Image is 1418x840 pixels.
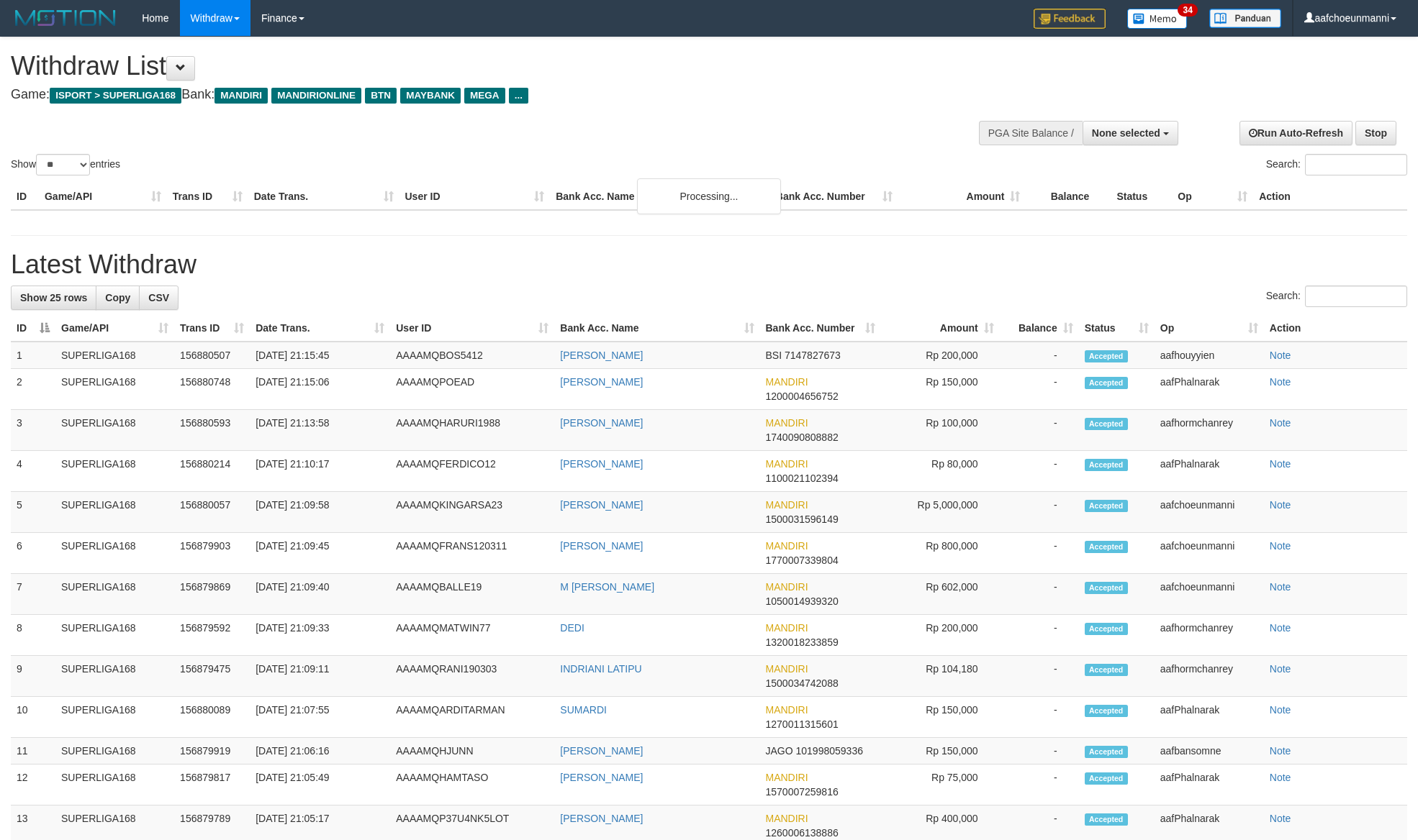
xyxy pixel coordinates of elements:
label: Search: [1266,154,1407,175]
span: MANDIRI [214,88,268,104]
th: ID [11,183,39,210]
a: [PERSON_NAME] [560,499,643,511]
span: Accepted [1085,418,1128,430]
a: Note [1270,772,1291,783]
span: MEGA [464,88,505,104]
span: MANDIRI [766,499,808,511]
td: AAAAMQFERDICO12 [390,451,554,492]
th: Bank Acc. Number: activate to sort column ascending [760,315,881,342]
span: Copy 1100021102394 to clipboard [766,472,839,484]
td: Rp 800,000 [881,533,1000,574]
td: 156880057 [174,492,250,533]
td: SUPERLIGA168 [55,369,174,410]
span: Copy 1200004656752 to clipboard [766,391,839,402]
a: Stop [1355,121,1396,145]
td: Rp 100,000 [881,410,1000,451]
td: 156879869 [174,574,250,615]
td: Rp 200,000 [881,342,1000,369]
td: SUPERLIGA168 [55,492,174,533]
td: Rp 75,000 [881,764,1000,805]
td: [DATE] 21:05:49 [250,764,390,805]
a: [PERSON_NAME] [560,350,643,361]
td: - [1000,410,1079,451]
span: Copy 1500031596149 to clipboard [766,513,839,525]
a: Copy [96,286,140,310]
td: SUPERLIGA168 [55,697,174,738]
th: Op [1172,183,1253,210]
a: INDRIANI LATIPU [560,663,641,675]
td: Rp 150,000 [881,369,1000,410]
img: MOTION_logo.png [11,7,120,29]
th: User ID: activate to sort column ascending [390,315,554,342]
th: Game/API [39,183,167,210]
h1: Withdraw List [11,52,931,81]
span: Copy 1320018233859 to clipboard [766,636,839,648]
td: AAAAMQHAMTASO [390,764,554,805]
td: AAAAMQBALLE19 [390,574,554,615]
a: Note [1270,663,1291,675]
a: Note [1270,540,1291,552]
td: aafhormchanrey [1155,656,1264,697]
td: SUPERLIGA168 [55,574,174,615]
th: Bank Acc. Number [770,183,898,210]
th: ID: activate to sort column descending [11,315,55,342]
label: Search: [1266,286,1407,307]
td: 12 [11,764,55,805]
span: Accepted [1085,705,1128,717]
td: aafhouyyien [1155,342,1264,369]
td: AAAAMQARDITARMAN [390,697,554,738]
td: - [1000,697,1079,738]
a: DEDI [560,622,584,634]
a: Note [1270,813,1291,824]
select: Showentries [36,154,90,175]
span: Copy 1050014939320 to clipboard [766,595,839,607]
td: Rp 5,000,000 [881,492,1000,533]
td: AAAAMQHJUNN [390,738,554,764]
span: Copy [105,292,130,303]
a: Run Auto-Refresh [1239,121,1352,145]
span: MANDIRI [766,772,808,783]
td: SUPERLIGA168 [55,533,174,574]
span: JAGO [766,745,793,757]
span: Copy 1260006138886 to clipboard [766,827,839,839]
td: SUPERLIGA168 [55,738,174,764]
td: - [1000,738,1079,764]
span: MANDIRI [766,704,808,716]
td: [DATE] 21:06:16 [250,738,390,764]
td: [DATE] 21:09:58 [250,492,390,533]
td: 156879919 [174,738,250,764]
td: aafhormchanrey [1155,410,1264,451]
td: 156879817 [174,764,250,805]
td: - [1000,342,1079,369]
th: Bank Acc. Name: activate to sort column ascending [554,315,759,342]
span: Copy 7147827673 to clipboard [785,350,841,361]
td: [DATE] 21:09:45 [250,533,390,574]
span: MANDIRI [766,540,808,552]
span: Accepted [1085,746,1128,758]
span: Accepted [1085,582,1128,594]
span: Copy 1500034742088 to clipboard [766,677,839,689]
input: Search: [1305,154,1407,175]
span: Copy 1270011315601 to clipboard [766,718,839,730]
a: [PERSON_NAME] [560,540,643,552]
span: Accepted [1085,377,1128,389]
td: Rp 150,000 [881,697,1000,738]
td: 11 [11,738,55,764]
input: Search: [1305,286,1407,307]
th: Action [1264,315,1407,342]
th: User ID [399,183,551,210]
span: MANDIRI [766,376,808,388]
a: [PERSON_NAME] [560,417,643,429]
span: MANDIRI [766,622,808,634]
h4: Game: Bank: [11,88,931,102]
span: Accepted [1085,541,1128,553]
td: 6 [11,533,55,574]
td: SUPERLIGA168 [55,656,174,697]
th: Balance: activate to sort column ascending [1000,315,1079,342]
span: Copy 1740090808882 to clipboard [766,432,839,443]
span: MANDIRI [766,458,808,470]
span: Accepted [1085,664,1128,676]
span: Accepted [1085,500,1128,512]
td: 10 [11,697,55,738]
button: None selected [1083,121,1178,145]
